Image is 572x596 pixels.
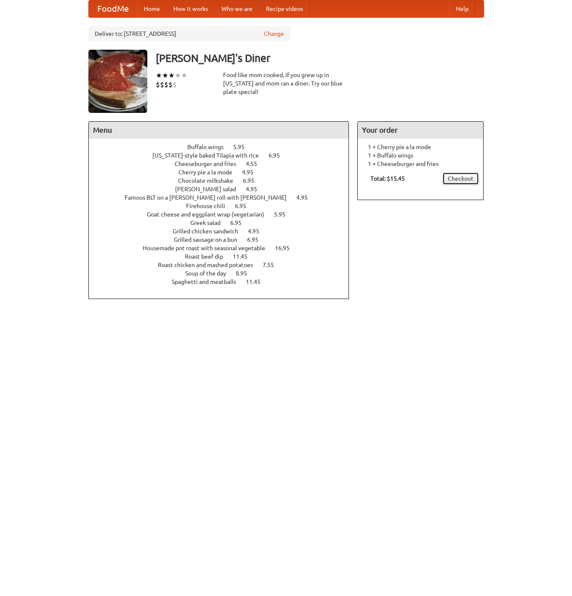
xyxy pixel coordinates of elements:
span: 4.95 [248,228,268,235]
span: Grilled sausage on a bun [174,236,246,243]
span: 5.95 [233,144,253,150]
span: Grilled chicken sandwich [173,228,247,235]
span: Buffalo wings [187,144,232,150]
a: Spaghetti and meatballs 11.45 [172,278,276,285]
a: Grilled chicken sandwich 4.95 [173,228,275,235]
li: $ [173,80,177,89]
li: ★ [162,71,168,80]
span: [PERSON_NAME] salad [175,186,245,192]
h4: Your order [358,122,483,139]
h3: [PERSON_NAME]'s Diner [156,50,484,67]
div: Deliver to: [STREET_ADDRESS] [88,26,290,41]
span: 11.45 [233,253,256,260]
span: Housemade pot roast with seasonal vegetable [143,245,274,251]
a: Goat cheese and eggplant wrap (vegetarian) 5.95 [147,211,301,218]
li: ★ [181,71,187,80]
span: Famous BLT on a [PERSON_NAME] roll with [PERSON_NAME] [125,194,295,201]
a: Chocolate milkshake 6.95 [178,177,270,184]
a: Famous BLT on a [PERSON_NAME] roll with [PERSON_NAME] 4.95 [125,194,323,201]
span: 8.95 [236,270,255,277]
li: 1 × Cherry pie a la mode [362,143,479,151]
span: 5.95 [274,211,294,218]
a: Cheeseburger and fries 4.55 [175,160,273,167]
li: 1 × Cheeseburger and fries [362,160,479,168]
li: $ [156,80,160,89]
span: Roast chicken and mashed potatoes [158,262,261,268]
a: Home [137,0,167,17]
span: 6.95 [247,236,267,243]
span: 6.95 [243,177,263,184]
span: 6.95 [269,152,288,159]
li: $ [168,80,173,89]
a: Checkout [442,172,479,185]
span: 4.95 [246,186,266,192]
li: ★ [168,71,175,80]
span: 4.95 [296,194,316,201]
span: Cherry pie a la mode [178,169,241,176]
h4: Menu [89,122,349,139]
li: 1 × Buffalo wings [362,151,479,160]
a: FoodMe [89,0,137,17]
span: 16.95 [275,245,298,251]
a: Firehouse chili 6.95 [186,203,262,209]
a: Cherry pie a la mode 4.95 [178,169,269,176]
a: Soup of the day 8.95 [185,270,263,277]
div: Food like mom cooked, if you grew up in [US_STATE] and mom ran a diner. Try our blue plate special! [223,71,349,96]
a: Buffalo wings 5.95 [187,144,260,150]
span: Chocolate milkshake [178,177,242,184]
span: Firehouse chili [186,203,234,209]
a: Housemade pot roast with seasonal vegetable 16.95 [143,245,305,251]
li: ★ [156,71,162,80]
a: Recipe videos [259,0,310,17]
span: 6.95 [235,203,255,209]
span: 11.45 [246,278,269,285]
a: Grilled sausage on a bun 6.95 [174,236,274,243]
a: Change [264,29,284,38]
a: Roast chicken and mashed potatoes 7.55 [158,262,290,268]
span: [US_STATE]-style baked Tilapia with rice [152,152,267,159]
span: Roast beef dip [185,253,231,260]
span: Spaghetti and meatballs [172,278,245,285]
li: $ [164,80,168,89]
span: 7.55 [263,262,282,268]
a: Roast beef dip 11.45 [185,253,263,260]
a: [PERSON_NAME] salad 4.95 [175,186,273,192]
a: Who we are [215,0,259,17]
a: Help [449,0,475,17]
span: Soup of the day [185,270,234,277]
span: 4.95 [242,169,262,176]
span: 6.95 [230,219,250,226]
b: Total: $15.45 [370,175,405,182]
a: Greek salad 6.95 [190,219,257,226]
li: $ [160,80,164,89]
span: Cheeseburger and fries [175,160,245,167]
span: 4.55 [246,160,266,167]
a: How it works [167,0,215,17]
img: angular.jpg [88,50,147,113]
span: Goat cheese and eggplant wrap (vegetarian) [147,211,273,218]
span: Greek salad [190,219,229,226]
li: ★ [175,71,181,80]
a: [US_STATE]-style baked Tilapia with rice 6.95 [152,152,295,159]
